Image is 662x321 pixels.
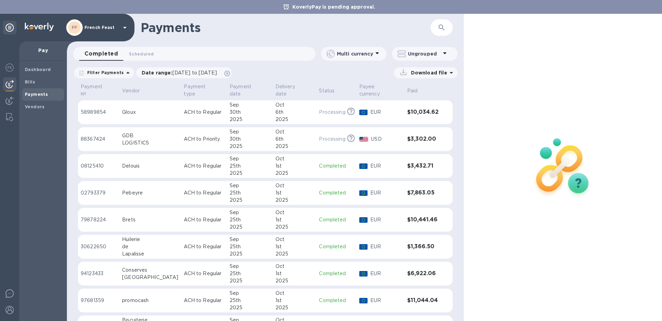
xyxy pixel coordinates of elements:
[230,189,270,197] div: 25th
[319,297,353,304] p: Completed
[275,101,314,109] div: Oct
[81,270,117,277] p: 94123433
[275,162,314,170] div: 1st
[319,243,353,250] p: Completed
[275,83,314,98] span: Delivery date
[275,277,314,284] div: 2025
[25,47,61,54] p: Pay
[275,270,314,277] div: 1st
[289,3,379,10] p: KoverlyPay is pending approval.
[275,128,314,136] div: Oct
[275,170,314,177] div: 2025
[122,139,178,147] div: LOGISTICS
[230,83,261,98] p: Payment date
[319,136,345,143] p: Processing
[275,136,314,143] div: 6th
[275,243,314,250] div: 1st
[407,163,439,169] h3: $3,432.71
[122,267,178,274] div: Conserves
[275,143,314,150] div: 2025
[370,162,402,170] p: EUR
[184,216,224,223] p: ACH to Regular
[370,216,402,223] p: EUR
[275,290,314,297] div: Oct
[122,162,178,170] div: Delouis
[230,128,270,136] div: Sep
[319,87,343,94] span: Status
[230,136,270,143] div: 30th
[122,243,178,250] div: de
[407,190,439,196] h3: $7,863.05
[337,50,373,57] p: Multi currency
[184,297,224,304] p: ACH to Regular
[72,25,78,30] b: FF
[319,216,353,223] p: Completed
[184,189,224,197] p: ACH to Regular
[3,21,17,34] div: Unpin categories
[230,83,270,98] span: Payment date
[25,92,48,97] b: Payments
[81,83,117,98] span: Payment №
[407,87,427,94] span: Paid
[122,87,140,94] p: Vendor
[122,236,178,243] div: Huilerie
[122,250,178,258] div: Lapalisse
[81,109,117,116] p: 58989854
[122,297,178,304] div: promocash
[275,116,314,123] div: 2025
[184,83,224,98] span: Payment type
[319,87,334,94] p: Status
[319,189,353,197] p: Completed
[230,216,270,223] div: 25th
[230,209,270,216] div: Sep
[230,263,270,270] div: Sep
[408,69,447,76] p: Download file
[275,304,314,311] div: 2025
[84,70,124,76] p: Filter Payments
[129,50,154,58] span: Scheduled
[81,297,117,304] p: 97681359
[25,67,51,72] b: Dashboard
[371,136,401,143] p: USD
[407,109,439,116] h3: $10,034.62
[230,170,270,177] div: 2025
[359,137,369,142] img: USD
[319,270,353,277] p: Completed
[408,50,441,57] p: Ungrouped
[6,63,14,72] img: Foreign exchange
[230,109,270,116] div: 30th
[359,83,402,98] span: Payee currency
[184,162,224,170] p: ACH to Regular
[122,132,178,139] div: GDB
[122,216,178,223] div: Brets
[407,136,439,142] h3: $3,302.00
[275,209,314,216] div: Oct
[275,263,314,270] div: Oct
[359,83,393,98] p: Payee currency
[230,197,270,204] div: 2025
[275,182,314,189] div: Oct
[230,304,270,311] div: 2025
[407,217,439,223] h3: $10,441.46
[407,243,439,250] h3: $1,366.50
[275,250,314,258] div: 2025
[370,270,402,277] p: EUR
[230,297,270,304] div: 25th
[81,189,117,197] p: 02793379
[230,243,270,250] div: 25th
[172,70,217,76] span: [DATE] to [DATE]
[275,109,314,116] div: 6th
[275,297,314,304] div: 1st
[230,250,270,258] div: 2025
[230,155,270,162] div: Sep
[122,87,149,94] span: Vendor
[84,49,118,59] span: Completed
[275,189,314,197] div: 1st
[275,155,314,162] div: Oct
[184,83,215,98] p: Payment type
[81,216,117,223] p: 79878224
[275,83,305,98] p: Delivery date
[230,101,270,109] div: Sep
[370,189,402,197] p: EUR
[122,109,178,116] div: Gloux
